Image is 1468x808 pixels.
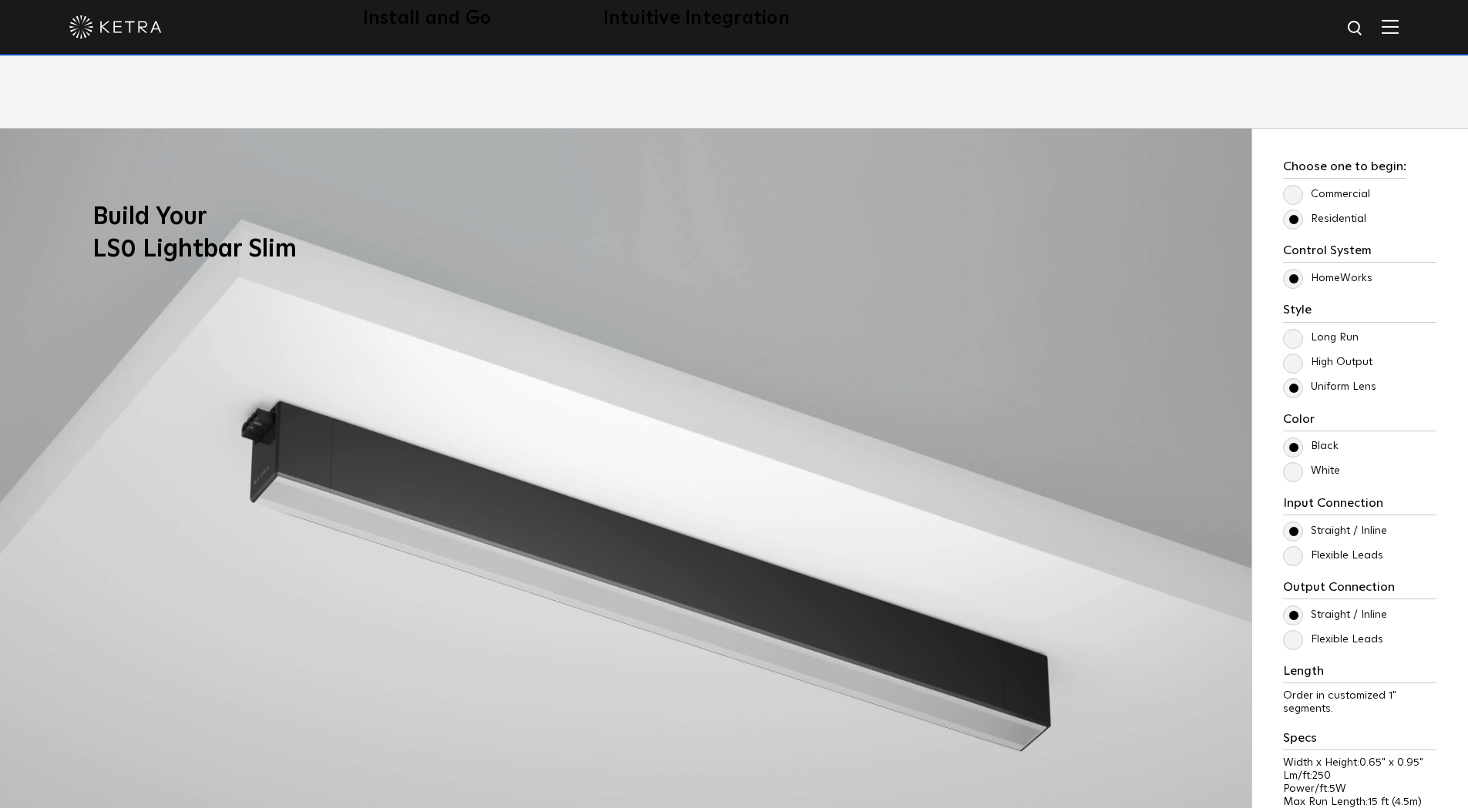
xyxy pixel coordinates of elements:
[1312,770,1331,781] span: 250
[1283,272,1372,285] label: HomeWorks
[1283,769,1436,783] p: Lm/ft:
[1283,580,1436,599] h3: Output Connection
[1283,381,1376,394] label: Uniform Lens
[1283,303,1436,322] h3: Style
[1283,731,1436,750] h3: Specs
[1283,783,1436,796] p: Power/ft:
[1359,757,1423,768] span: 0.65" x 0.95"
[69,15,162,39] img: ketra-logo-2019-white
[1283,525,1387,538] label: Straight / Inline
[1329,783,1346,794] span: 5W
[1283,159,1406,179] h3: Choose one to begin:
[1283,331,1359,344] label: Long Run
[1283,633,1383,646] label: Flexible Leads
[1346,19,1366,39] img: search icon
[1283,440,1339,453] label: Black
[1283,243,1436,263] h3: Control System
[1283,756,1436,769] p: Width x Height:
[1382,19,1399,34] img: Hamburger%20Nav.svg
[1283,356,1372,369] label: High Output
[1283,188,1370,201] label: Commercial
[1283,664,1436,683] h3: Length
[1283,609,1387,622] label: Straight / Inline
[1283,213,1366,226] label: Residential
[1283,412,1436,431] h3: Color
[1283,464,1340,478] label: White
[1368,796,1422,807] span: 15 ft (4.5m)
[1283,690,1396,714] span: Order in customized 1" segments.
[1283,549,1383,562] label: Flexible Leads
[1283,496,1436,515] h3: Input Connection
